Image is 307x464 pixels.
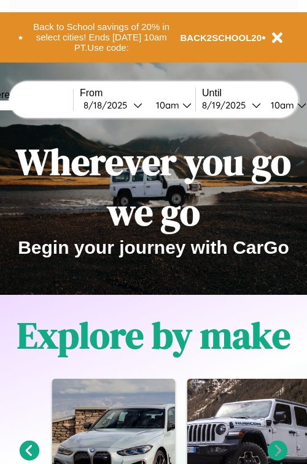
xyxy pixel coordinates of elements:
div: 10am [150,99,182,111]
button: 10am [146,99,195,112]
b: BACK2SCHOOL20 [181,32,262,43]
div: 8 / 19 / 2025 [202,99,252,111]
div: 8 / 18 / 2025 [84,99,133,111]
div: 10am [265,99,297,111]
button: Back to School savings of 20% in select cities! Ends [DATE] 10am PT.Use code: [23,18,181,56]
button: 8/18/2025 [80,99,146,112]
h1: Explore by make [17,310,290,360]
label: From [80,88,195,99]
